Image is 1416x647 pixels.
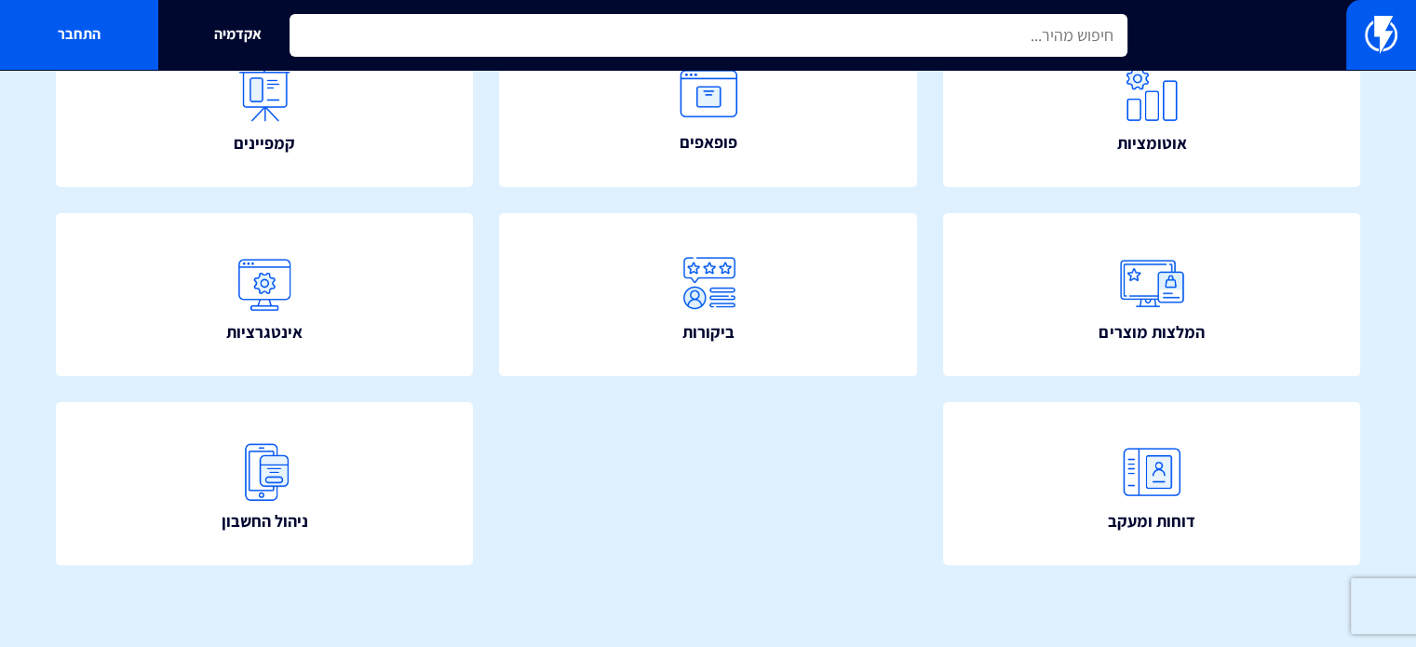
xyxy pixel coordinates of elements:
[1099,320,1204,344] span: המלצות מוצרים
[680,130,737,155] span: פופאפים
[943,24,1360,187] a: אוטומציות
[499,213,916,376] a: ביקורות
[1108,509,1195,533] span: דוחות ומעקב
[1116,131,1186,155] span: אוטומציות
[226,320,303,344] span: אינטגרציות
[222,509,308,533] span: ניהול החשבון
[943,213,1360,376] a: המלצות מוצרים
[943,402,1360,565] a: דוחות ומעקב
[234,131,295,155] span: קמפיינים
[290,14,1127,57] input: חיפוש מהיר...
[56,24,473,187] a: קמפיינים
[682,320,735,344] span: ביקורות
[56,402,473,565] a: ניהול החשבון
[56,213,473,376] a: אינטגרציות
[499,24,916,187] a: פופאפים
